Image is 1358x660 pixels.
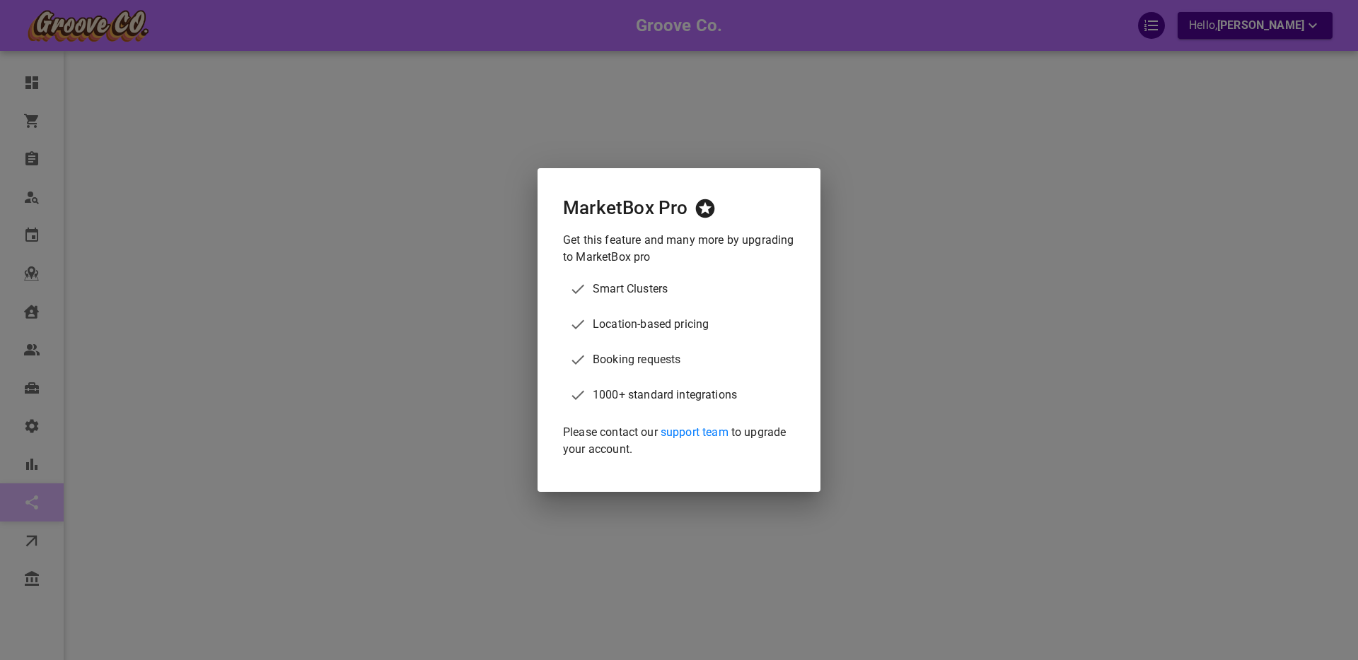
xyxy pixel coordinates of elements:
[593,281,795,297] span: Smart Clusters
[593,351,795,368] span: Booking requests
[563,223,795,274] p: Get this feature and many more by upgrading to MarketBox pro
[661,425,729,439] a: support team
[563,416,795,466] p: Please contact our to upgrade your account.
[593,387,795,403] span: 1000+ standard integrations
[593,316,795,333] span: Location-based pricing
[563,194,688,223] h2: MarketBox Pro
